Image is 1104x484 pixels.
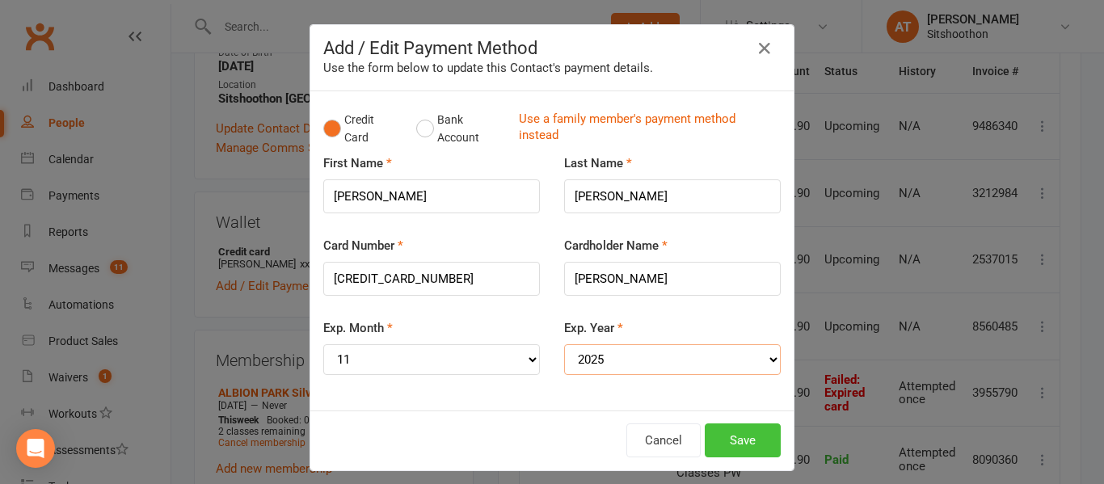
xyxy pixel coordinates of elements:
[323,236,403,255] label: Card Number
[323,58,781,78] div: Use the form below to update this Contact's payment details.
[323,318,393,338] label: Exp. Month
[323,262,540,296] input: XXXX-XXXX-XXXX-XXXX
[564,154,632,173] label: Last Name
[323,104,399,154] button: Credit Card
[705,423,781,457] button: Save
[323,38,781,58] h4: Add / Edit Payment Method
[323,154,392,173] label: First Name
[564,262,781,296] input: Name on card
[16,429,55,468] div: Open Intercom Messenger
[564,318,623,338] label: Exp. Year
[752,36,777,61] button: Close
[626,423,701,457] button: Cancel
[564,236,668,255] label: Cardholder Name
[416,104,506,154] button: Bank Account
[519,111,773,147] a: Use a family member's payment method instead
